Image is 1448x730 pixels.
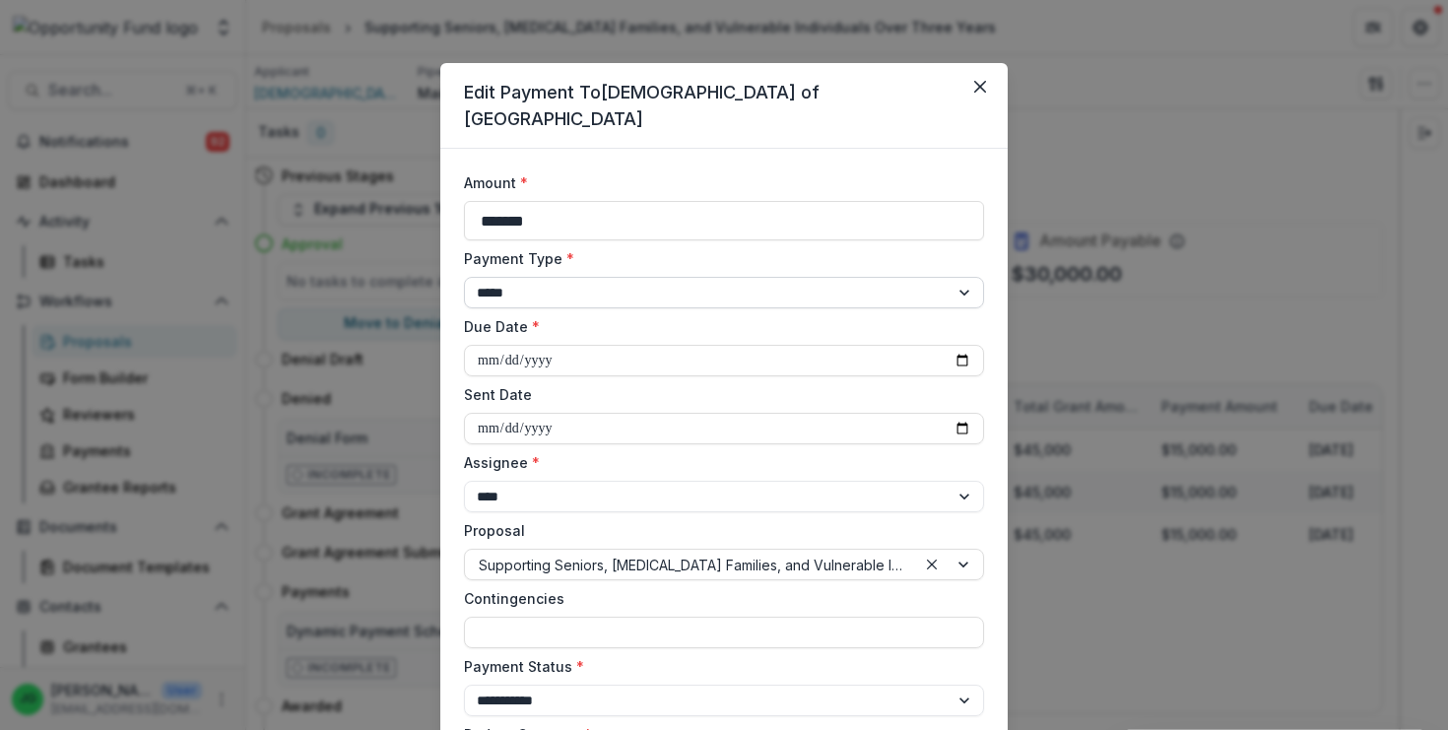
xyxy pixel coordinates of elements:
label: Sent Date [464,384,972,405]
label: Due Date [464,316,972,337]
label: Proposal [464,520,972,541]
label: Amount [464,172,972,193]
label: Assignee [464,452,972,473]
label: Payment Type [464,248,972,269]
header: Edit Payment To [DEMOGRAPHIC_DATA] of [GEOGRAPHIC_DATA] [440,63,1008,149]
button: Close [964,71,996,102]
div: Clear selected options [920,553,944,576]
label: Payment Status [464,656,972,677]
label: Contingencies [464,588,972,609]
